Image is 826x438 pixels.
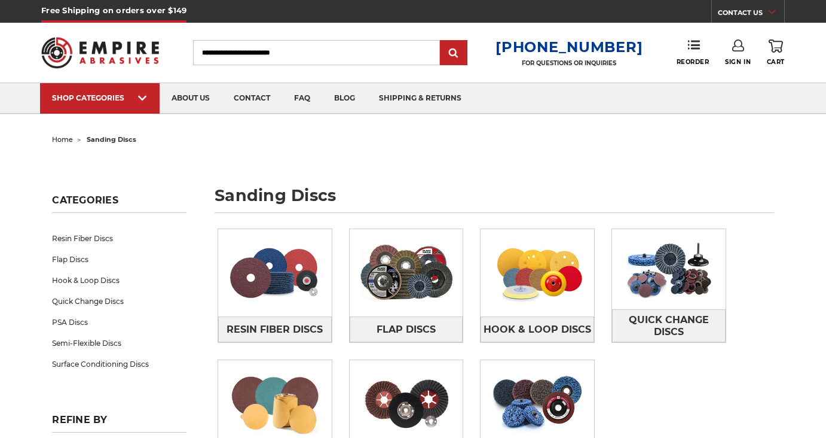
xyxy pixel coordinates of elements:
a: shipping & returns [367,83,473,114]
a: faq [282,83,322,114]
div: SHOP CATEGORIES [52,93,148,102]
a: Hook & Loop Discs [481,317,594,342]
a: home [52,135,73,144]
a: Quick Change Discs [612,309,726,342]
span: Resin Fiber Discs [227,320,323,340]
img: Hook & Loop Discs [481,233,594,313]
a: blog [322,83,367,114]
p: FOR QUESTIONS OR INQUIRIES [495,59,643,67]
span: Cart [767,58,785,66]
input: Submit [442,41,466,65]
a: Flap Discs [350,317,463,342]
h5: Categories [52,194,186,213]
span: Sign In [725,58,751,66]
span: Hook & Loop Discs [484,320,591,340]
span: Quick Change Discs [613,310,725,342]
a: Cart [767,39,785,66]
img: Empire Abrasives [41,29,159,75]
a: CONTACT US [718,6,784,23]
a: Resin Fiber Discs [52,228,186,249]
a: Hook & Loop Discs [52,270,186,291]
img: Resin Fiber Discs [218,233,332,313]
img: Flap Discs [350,233,463,313]
span: Reorder [677,58,709,66]
a: Quick Change Discs [52,291,186,312]
a: [PHONE_NUMBER] [495,38,643,56]
a: Reorder [677,39,709,65]
img: Quick Change Discs [612,229,726,309]
a: Resin Fiber Discs [218,317,332,342]
span: sanding discs [87,135,136,144]
span: Flap Discs [377,320,436,340]
a: contact [222,83,282,114]
h5: Refine by [52,414,186,433]
a: PSA Discs [52,312,186,333]
h1: sanding discs [215,187,774,213]
a: Flap Discs [52,249,186,270]
a: about us [160,83,222,114]
a: Surface Conditioning Discs [52,354,186,375]
a: Semi-Flexible Discs [52,333,186,354]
